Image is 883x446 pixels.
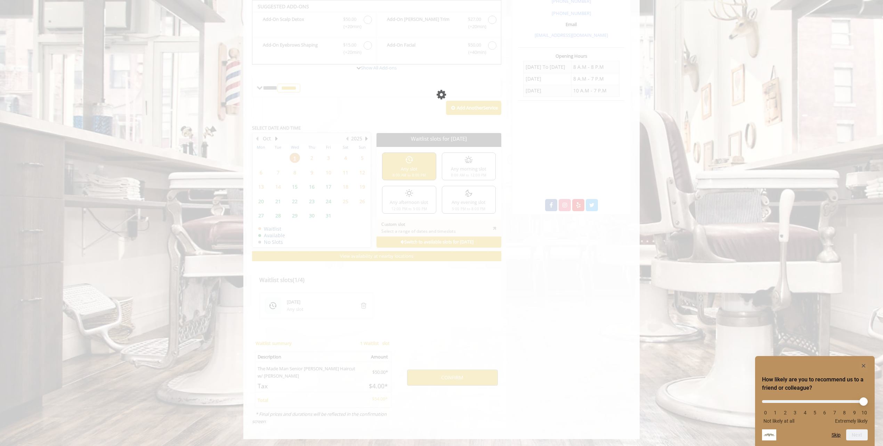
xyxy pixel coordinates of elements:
[832,432,841,438] button: Skip
[831,410,838,415] li: 7
[782,410,789,415] li: 2
[762,410,769,415] li: 0
[772,410,779,415] li: 1
[851,410,858,415] li: 9
[846,429,868,440] button: Next question
[763,418,794,424] span: Not likely at all
[841,410,848,415] li: 8
[811,410,818,415] li: 5
[821,410,828,415] li: 6
[792,410,799,415] li: 3
[762,375,868,392] h2: How likely are you to recommend us to a friend or colleague? Select an option from 0 to 10, with ...
[835,418,868,424] span: Extremely likely
[861,410,868,415] li: 10
[762,395,868,424] div: How likely are you to recommend us to a friend or colleague? Select an option from 0 to 10, with ...
[802,410,809,415] li: 4
[762,362,868,440] div: How likely are you to recommend us to a friend or colleague? Select an option from 0 to 10, with ...
[859,362,868,370] button: Hide survey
